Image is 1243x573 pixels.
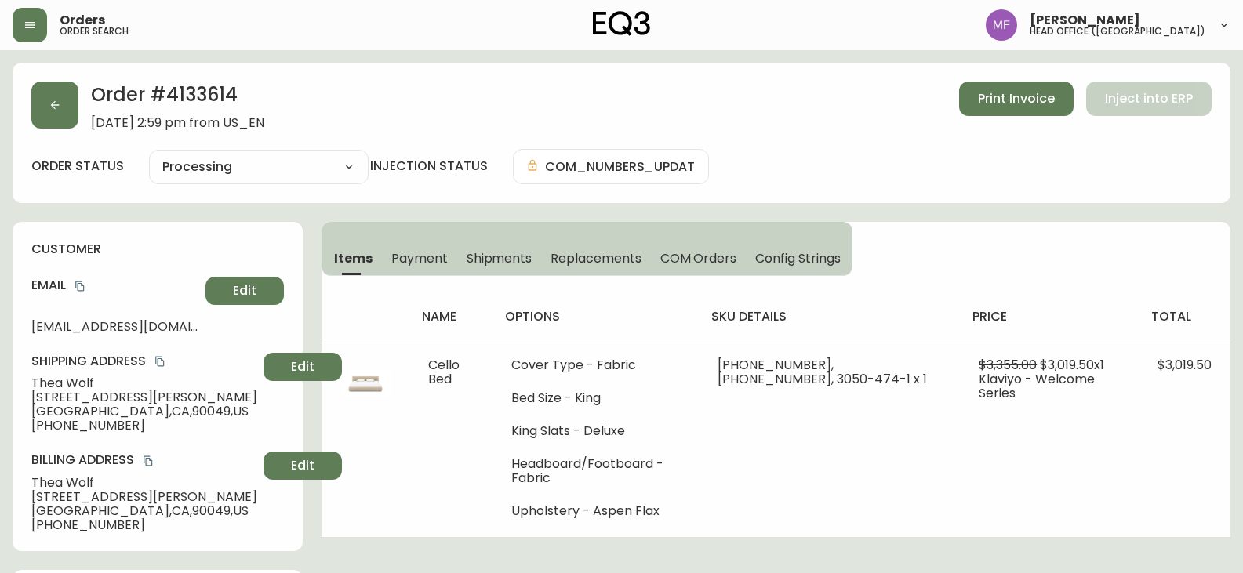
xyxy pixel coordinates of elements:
button: Edit [264,452,342,480]
span: [EMAIL_ADDRESS][DOMAIN_NAME] [31,320,199,334]
button: copy [140,453,156,469]
img: 91cf6c4ea787f0dec862db02e33d59b3 [986,9,1017,41]
span: Thea Wolf [31,376,257,390]
span: Edit [291,358,314,375]
label: order status [31,158,124,175]
span: Orders [60,14,105,27]
span: Config Strings [755,250,840,267]
span: Thea Wolf [31,476,257,490]
h4: price [972,308,1126,325]
span: [GEOGRAPHIC_DATA] , CA , 90049 , US [31,404,257,419]
h4: sku details [711,308,948,325]
img: 31135-48-400-1-ckbvk25ma008g0194772hc9ak.jpg [340,358,391,408]
li: Cover Type - Fabric [511,358,680,372]
span: Payment [391,250,448,267]
span: $3,019.50 [1158,356,1212,374]
button: Edit [264,353,342,381]
button: Edit [205,277,284,305]
h2: Order # 4133614 [91,82,264,116]
span: [PERSON_NAME] [1030,14,1140,27]
span: [PHONE_NUMBER], [PHONE_NUMBER], 3050-474-1 x 1 [718,356,927,388]
h4: injection status [370,158,488,175]
button: copy [152,354,168,369]
span: $3,355.00 [979,356,1037,374]
h5: head office ([GEOGRAPHIC_DATA]) [1030,27,1205,36]
h5: order search [60,27,129,36]
button: copy [72,278,88,294]
img: logo [593,11,651,36]
span: Shipments [467,250,532,267]
span: [PHONE_NUMBER] [31,518,257,532]
h4: Shipping Address [31,353,257,370]
span: Print Invoice [978,90,1055,107]
span: [STREET_ADDRESS][PERSON_NAME] [31,490,257,504]
h4: name [422,308,479,325]
h4: Email [31,277,199,294]
span: Klaviyo - Welcome Series [979,370,1095,402]
li: Headboard/Footboard - Fabric [511,457,680,485]
span: COM Orders [660,250,737,267]
span: Items [334,250,373,267]
span: [STREET_ADDRESS][PERSON_NAME] [31,390,257,404]
span: $3,019.50 x 1 [1040,356,1104,374]
span: [PHONE_NUMBER] [31,419,257,433]
span: Edit [233,282,256,299]
h4: total [1151,308,1218,325]
li: Bed Size - King [511,391,680,405]
h4: options [505,308,686,325]
span: Cello Bed [428,356,460,388]
span: [GEOGRAPHIC_DATA] , CA , 90049 , US [31,504,257,518]
span: Replacements [551,250,641,267]
h4: customer [31,241,284,258]
button: Print Invoice [959,82,1074,116]
li: Upholstery - Aspen Flax [511,504,680,518]
span: Edit [291,457,314,474]
span: [DATE] 2:59 pm from US_EN [91,116,264,130]
h4: Billing Address [31,452,257,469]
li: King Slats - Deluxe [511,424,680,438]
